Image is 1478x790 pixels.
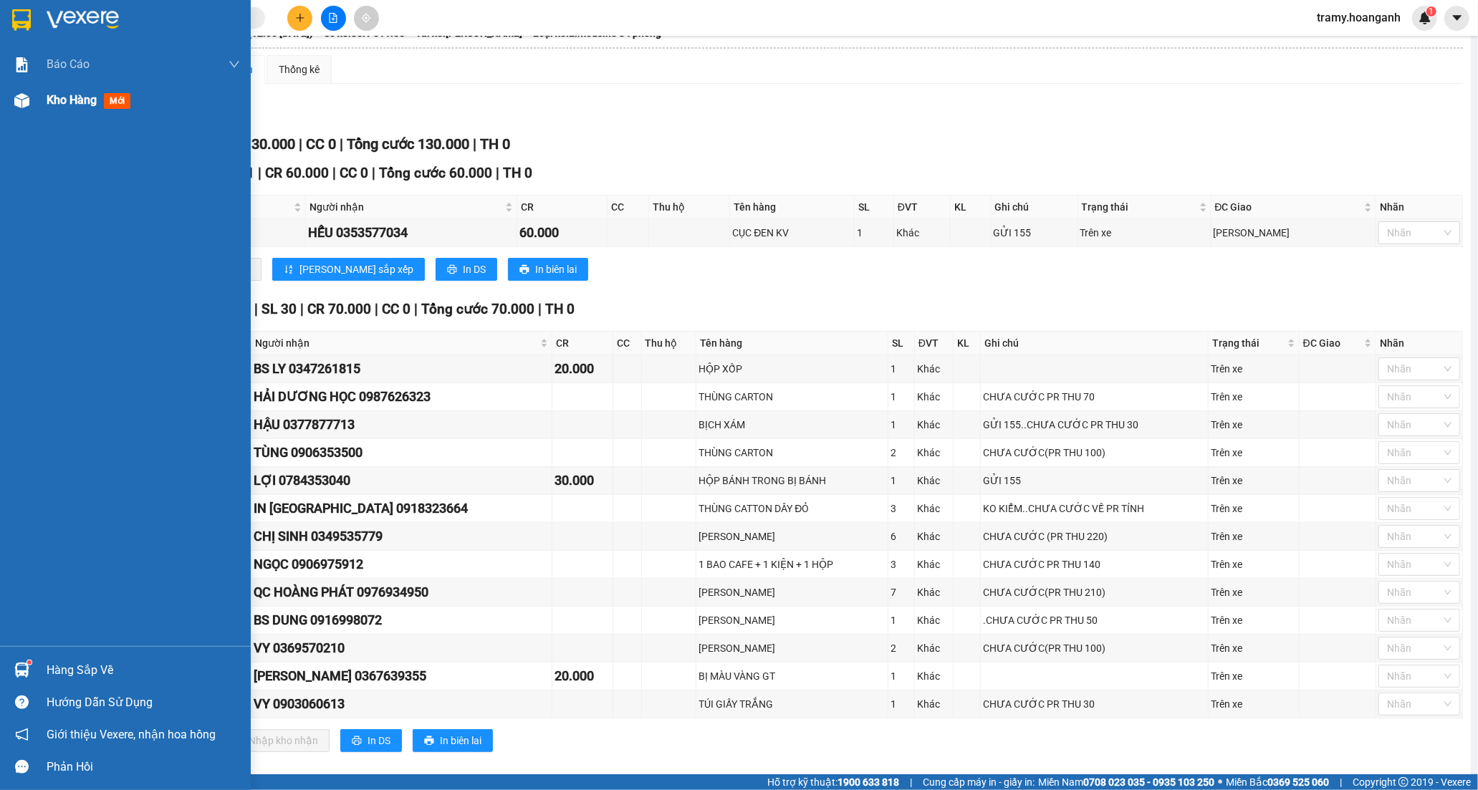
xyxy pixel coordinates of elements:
img: icon-new-feature [1419,11,1431,24]
div: KO KIỂM..CHƯA CƯỚC VỀ PR TÍNH [983,501,1206,516]
div: 1 [857,225,891,241]
div: 20.000 [555,359,610,379]
span: Người nhận [255,335,537,351]
span: | [1340,774,1342,790]
th: ĐVT [894,196,951,219]
div: Khác [917,501,951,516]
div: 1 [891,389,912,405]
strong: 0708 023 035 - 0935 103 250 [1083,776,1214,788]
img: logo-vxr [12,9,31,31]
div: TÚI GIẤY TRẮNG [699,696,886,712]
div: CHƯA CƯỚC PR THU 140 [983,557,1206,572]
div: Khác [917,668,951,684]
div: VP [PERSON_NAME] [12,12,127,47]
div: Khác [917,612,951,628]
div: CHƯA CƯỚC (PR THU 220) [983,529,1206,544]
div: Trên xe [1211,417,1296,433]
div: [PERSON_NAME] [699,640,886,656]
div: GỬI 155..CHƯA CƯỚC PR THU 30 [983,417,1206,433]
span: question-circle [15,695,29,709]
span: In DS [463,261,486,277]
div: NGỌC 0906975912 [254,554,550,574]
div: 1 BAO CAFE + 1 KIỆN + 1 HỘP [699,557,886,572]
div: 60.000 [519,223,604,243]
span: CC 0 [382,301,411,317]
strong: 1900 633 818 [838,776,899,788]
div: Trên xe [1211,668,1296,684]
div: [PERSON_NAME] [1214,225,1373,241]
div: VY 0903060613 [254,694,550,714]
div: 3 [891,557,912,572]
div: Khác [896,225,948,241]
span: Trạng thái [1082,199,1196,215]
span: CR 130.000 [221,135,295,153]
div: Trên xe [1211,361,1296,377]
div: 1 [891,668,912,684]
span: printer [352,736,362,747]
div: Khác [917,640,951,656]
div: 7 [891,584,912,600]
div: .CHƯA CƯỚC PR THU 50 [983,612,1206,628]
div: 1 [891,696,912,712]
span: In biên lai [440,733,481,748]
div: [PERSON_NAME] [699,612,886,628]
div: HỘP XỐP [699,361,886,377]
div: GỬI 155 [994,225,1075,241]
span: | [375,301,378,317]
div: BS LY 0347261815 [254,359,550,379]
div: 1 [891,473,912,488]
span: copyright [1398,777,1409,787]
span: plus [295,13,305,23]
span: Báo cáo [47,55,90,73]
button: printerIn biên lai [413,729,493,752]
div: LỢI 0784353040 [254,471,550,491]
div: Trên xe [1211,557,1296,572]
div: Hàng sắp về [47,660,240,681]
button: aim [354,6,379,31]
span: Miền Bắc [1226,774,1329,790]
div: [PERSON_NAME] 0367639355 [254,666,550,686]
span: | [414,301,418,317]
div: Khác [917,696,951,712]
span: mới [104,93,130,109]
div: Thống kê [279,62,320,77]
th: CC [608,196,650,219]
button: plus [287,6,312,31]
span: Gửi: [12,14,34,29]
div: Nhãn [1380,199,1459,215]
button: printerIn DS [436,258,497,281]
span: Trạng thái [1212,335,1284,351]
span: printer [447,264,457,276]
img: solution-icon [14,57,29,72]
th: Thu hộ [649,196,730,219]
th: Ghi chú [981,332,1209,355]
span: In biên lai [535,261,577,277]
span: CR 70.000 [307,301,371,317]
span: [PERSON_NAME] sắp xếp [299,261,413,277]
div: 6 [891,529,912,544]
div: CHƯA CƯỚC(PR THU 100) [983,445,1206,461]
sup: 1 [27,660,32,665]
div: Khác [917,445,951,461]
span: | [299,135,302,153]
div: Phản hồi [47,756,240,778]
th: SL [855,196,894,219]
span: message [15,760,29,774]
div: TÙNG 0906353500 [254,443,550,463]
div: 1 [891,361,912,377]
div: Khác [917,473,951,488]
div: BS HUY [12,47,127,64]
div: 1 [891,612,912,628]
th: Ghi chú [992,196,1078,219]
img: warehouse-icon [14,93,29,108]
th: KL [954,332,981,355]
span: CR 60.000 [265,165,329,181]
span: Kho hàng [47,93,97,107]
div: CHƯA CƯỚC(PR THU 100) [983,640,1206,656]
span: ĐC Giao [1303,335,1361,351]
div: Trên xe [1211,696,1296,712]
span: | [473,135,476,153]
div: IN [GEOGRAPHIC_DATA] 0918323664 [254,498,550,519]
div: THÙNG CARTON [699,389,886,405]
button: printerIn DS [340,729,402,752]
